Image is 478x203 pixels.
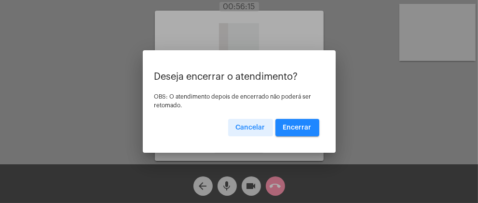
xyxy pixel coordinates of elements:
span: OBS: O atendimento depois de encerrado não poderá ser retomado. [154,94,312,108]
button: Encerrar [275,119,319,136]
button: Cancelar [228,119,273,136]
p: Deseja encerrar o atendimento? [154,72,324,82]
span: Cancelar [236,124,265,131]
span: Encerrar [283,124,312,131]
